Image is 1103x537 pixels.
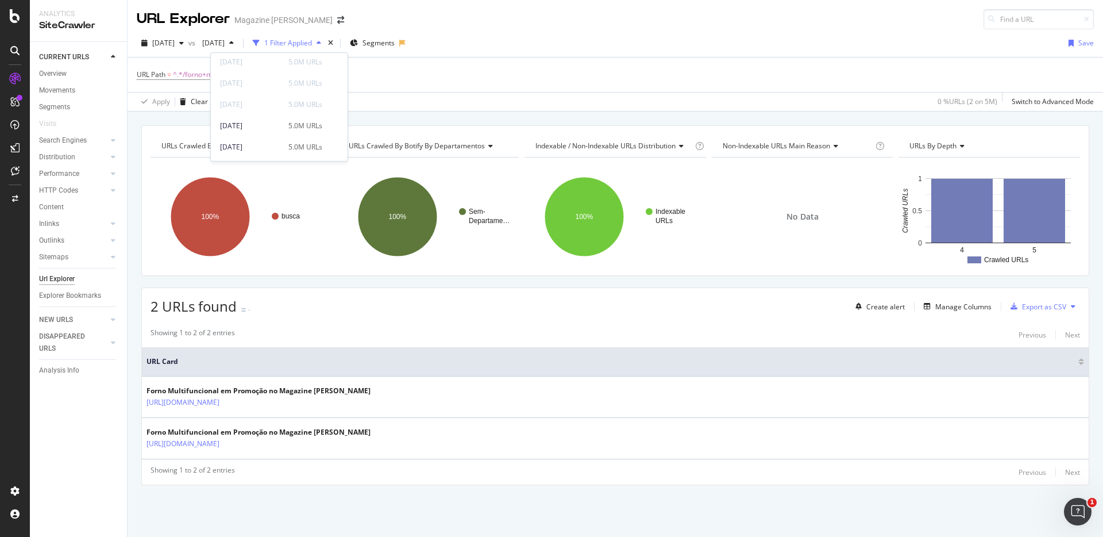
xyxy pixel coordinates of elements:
div: Save [1078,38,1094,48]
div: Overview [39,68,67,80]
a: Performance [39,168,107,180]
h4: URLs Crawled By Botify By diret_rios [159,137,322,155]
div: NEW URLS [39,314,73,326]
div: [DATE] [220,99,281,110]
div: Next [1065,330,1080,340]
img: Equal [241,308,246,312]
button: Clear [175,93,208,111]
button: Segments [345,34,399,52]
button: Next [1065,465,1080,479]
text: 0.5 [913,207,923,215]
span: URL Path [137,70,165,79]
button: Next [1065,328,1080,342]
div: Distribution [39,151,75,163]
div: HTTP Codes [39,185,78,197]
div: Forno Multifuncional em Promoção no Magazine [PERSON_NAME] [146,427,371,438]
button: [DATE] [198,34,238,52]
a: Explorer Bookmarks [39,290,119,302]
div: Clear [191,97,208,106]
a: CURRENT URLS [39,51,107,63]
text: 1 [919,175,923,183]
span: URLs Crawled By Botify By diret_rios [161,141,278,151]
button: Previous [1019,328,1046,342]
div: Previous [1019,330,1046,340]
div: [DATE] [220,121,281,131]
a: [URL][DOMAIN_NAME] [146,397,219,408]
span: No Data [786,211,819,223]
div: Showing 1 to 2 of 2 entries [151,328,235,342]
text: Departame… [469,217,510,225]
a: DISAPPEARED URLS [39,331,107,355]
a: Search Engines [39,135,107,147]
div: Analysis Info [39,365,79,377]
span: 2025 Jul. 19th [152,38,175,48]
span: Indexable / Non-Indexable URLs distribution [535,141,676,151]
div: Content [39,201,64,213]
a: Visits [39,118,68,130]
svg: A chart. [338,167,519,267]
a: Analysis Info [39,365,119,377]
div: Movements [39,85,75,97]
div: Showing 1 to 2 of 2 entries [151,465,235,479]
div: Forno Multifuncional em Promoção no Magazine [PERSON_NAME] [146,386,371,396]
svg: A chart. [151,167,332,267]
svg: A chart. [898,167,1080,267]
text: 100% [202,213,219,221]
text: Sem- [469,208,485,216]
div: 5.0M URLs [288,142,322,152]
div: arrow-right-arrow-left [337,16,344,24]
div: Magazine [PERSON_NAME] [234,14,333,26]
a: Url Explorer [39,273,119,285]
div: Inlinks [39,218,59,230]
text: 100% [576,213,593,221]
div: Analytics [39,9,118,19]
button: Export as CSV [1006,297,1066,316]
div: - [248,305,250,314]
text: 4 [961,246,965,254]
div: Sitemaps [39,251,68,263]
div: Segments [39,101,70,113]
div: A chart. [524,167,706,267]
div: Next [1065,467,1080,477]
span: = [167,70,171,79]
text: Crawled URLs [984,256,1028,264]
button: [DATE] [137,34,188,52]
button: Switch to Advanced Mode [1007,93,1094,111]
div: Visits [39,118,56,130]
span: URLs Crawled By Botify By departamentos [349,141,485,151]
div: Create alert [866,302,905,312]
div: 5.0M URLs [288,57,322,67]
button: Save [1064,34,1094,52]
text: busca [281,212,300,220]
a: Segments [39,101,119,113]
div: DISAPPEARED URLS [39,331,97,355]
div: Outlinks [39,235,64,247]
a: NEW URLS [39,314,107,326]
button: Create alert [851,297,905,316]
text: 0 [919,239,923,247]
span: URLs by Depth [909,141,957,151]
a: Outlinks [39,235,107,247]
a: HTTP Codes [39,185,107,197]
div: 5.0M URLs [288,99,322,110]
div: Manage Columns [935,302,992,312]
span: vs [188,38,198,48]
h4: Indexable / Non-Indexable URLs Distribution [533,137,693,155]
div: Previous [1019,467,1046,477]
div: Search Engines [39,135,87,147]
div: Explorer Bookmarks [39,290,101,302]
div: SiteCrawler [39,19,118,32]
span: Non-Indexable URLs Main Reason [723,141,830,151]
a: [URL][DOMAIN_NAME] [146,438,219,450]
span: ^.*/forno+multifuncional/.*$ [173,67,264,83]
span: URL Card [146,356,1075,367]
div: CURRENT URLS [39,51,89,63]
div: [DATE] [220,57,281,67]
div: Export as CSV [1022,302,1066,312]
div: 1 Filter Applied [264,38,312,48]
div: Performance [39,168,79,180]
button: 1 Filter Applied [248,34,326,52]
a: Movements [39,85,119,97]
